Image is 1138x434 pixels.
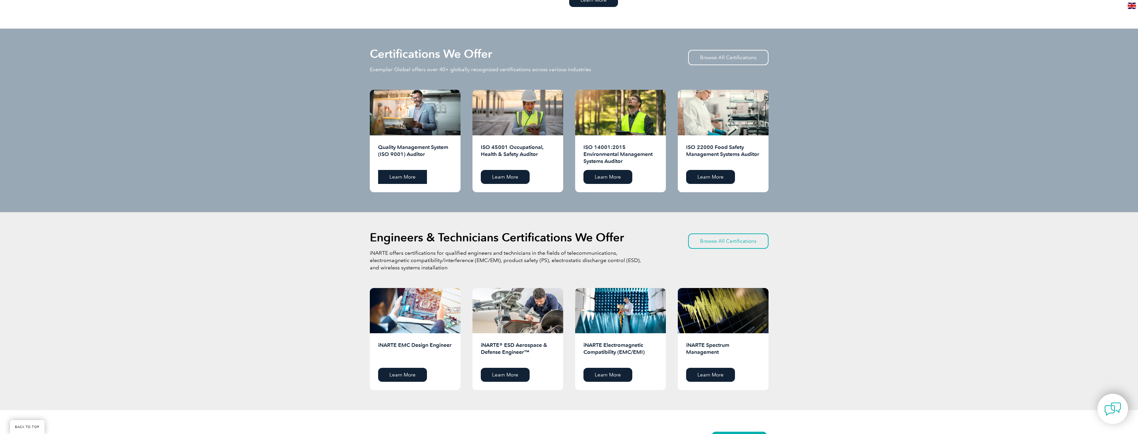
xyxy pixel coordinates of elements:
h2: ISO 45001 Occupational, Health & Safety Auditor [481,144,555,165]
a: Learn More [686,170,735,184]
a: Learn More [378,368,427,382]
p: iNARTE offers certifications for qualified engineers and technicians in the fields of telecommuni... [370,249,642,271]
a: Learn More [583,368,632,382]
h2: iNARTE® ESD Aerospace & Defense Engineer™ [481,342,555,363]
h2: Certifications We Offer [370,49,492,59]
a: Learn More [481,368,530,382]
a: Learn More [583,170,632,184]
a: BACK TO TOP [10,420,45,434]
h2: Engineers & Technicians Certifications We Offer [370,232,624,243]
a: Learn More [481,170,530,184]
a: Browse All Certifications [688,50,769,65]
img: en [1128,3,1136,9]
a: Learn More [686,368,735,382]
h2: iNARTE EMC Design Engineer [378,342,452,363]
h2: iNARTE Electromagnetic Compatibility (EMC/EMI) [583,342,658,363]
h2: Quality Management System (ISO 9001) Auditor [378,144,452,165]
p: Exemplar Global offers over 40+ globally recognized certifications across various industries [370,66,591,73]
a: Learn More [378,170,427,184]
h2: ISO 22000 Food Safety Management Systems Auditor [686,144,760,165]
h2: ISO 14001:2015 Environmental Management Systems Auditor [583,144,658,165]
a: Browse All Certifications [688,233,769,249]
img: contact-chat.png [1104,401,1121,417]
h2: iNARTE Spectrum Management [686,342,760,363]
